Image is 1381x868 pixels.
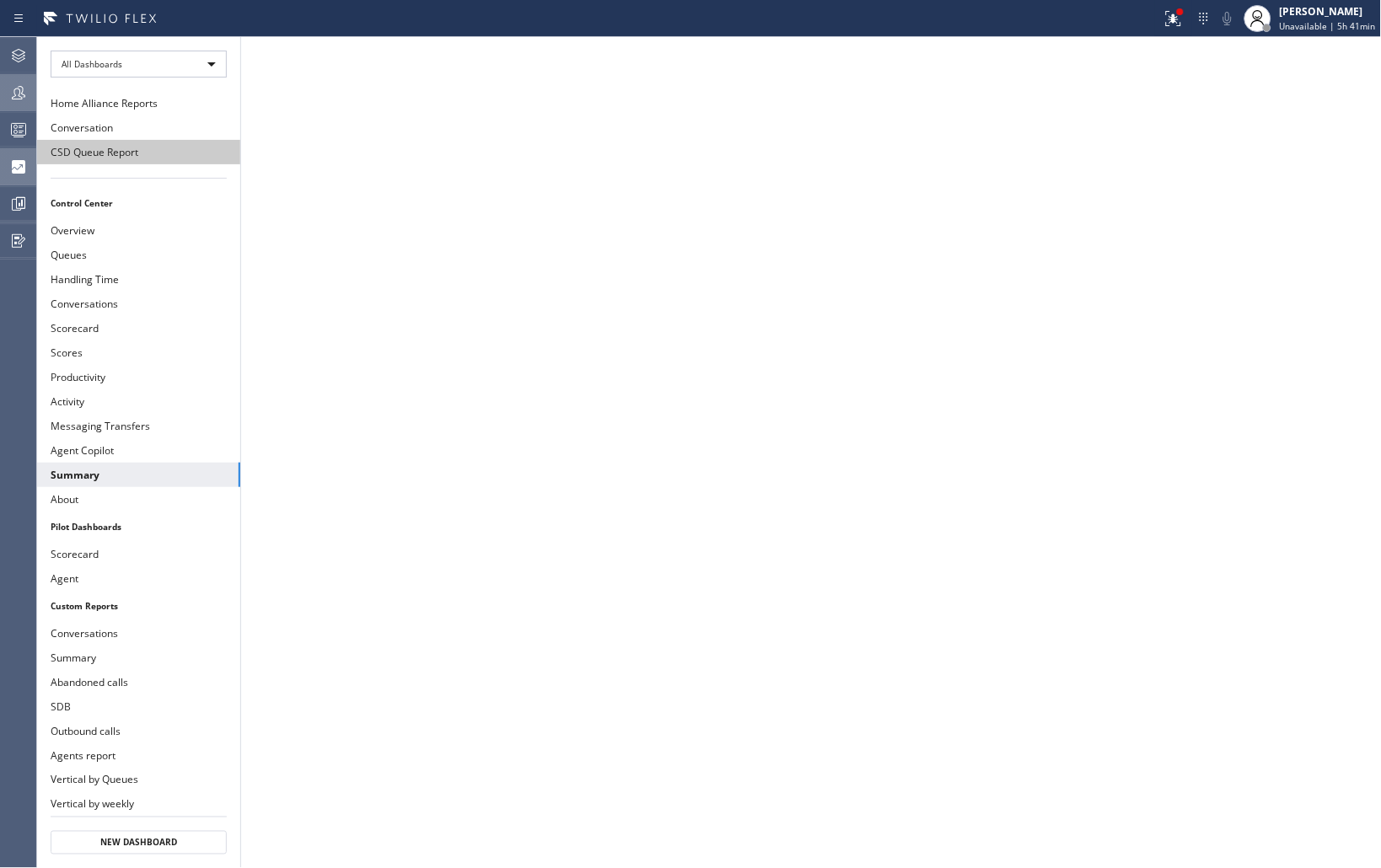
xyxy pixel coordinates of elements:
li: Control Center [37,192,240,214]
li: Pilot Dashboards [37,516,240,538]
button: Activity [37,389,240,414]
button: Scores [37,340,240,365]
button: Agent Copilot [37,438,240,463]
button: Messaging Transfers [37,414,240,438]
button: Overview [37,218,240,243]
button: Summary [37,646,240,670]
button: Scorecard [37,542,240,566]
button: Abandoned calls [37,670,240,694]
button: Conversations [37,292,240,316]
button: Conversations [37,621,240,646]
button: SDB [37,694,240,719]
button: Mute [1216,7,1239,30]
div: [PERSON_NAME] [1280,4,1376,19]
button: Agents report [37,743,240,768]
button: About [37,487,240,512]
button: Home Alliance Reports [37,91,240,115]
button: Vertical by weekly [37,792,240,817]
button: Agent [37,566,240,591]
li: Custom Reports [37,595,240,617]
button: CSD Queue Report [37,140,240,164]
button: Handling Time [37,267,240,292]
div: All Dashboards [51,51,227,78]
button: Scorecard [37,316,240,340]
button: Vertical by Queues [37,768,240,792]
button: Productivity [37,365,240,389]
iframe: dashboard_9f6bb337dffe [241,37,1381,868]
button: Summary [37,463,240,487]
button: Conversation [37,115,240,140]
button: New Dashboard [51,831,227,855]
span: Unavailable | 5h 41min [1280,20,1376,32]
button: Queues [37,243,240,267]
button: Outbound calls [37,719,240,743]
